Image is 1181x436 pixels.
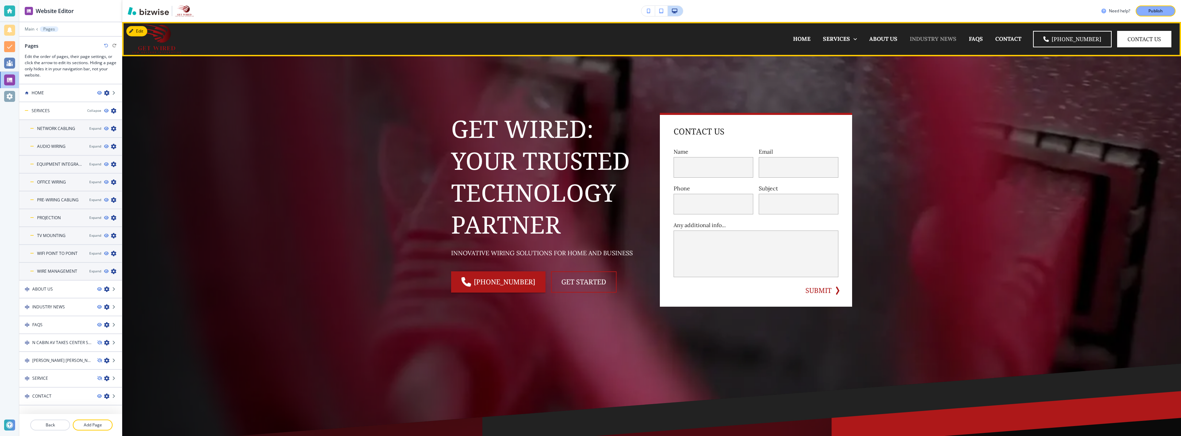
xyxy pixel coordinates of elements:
[19,120,122,138] div: NETWORK CABLINGExpand
[805,285,832,296] button: SUBMIT
[1136,5,1176,16] button: Publish
[1117,31,1171,47] button: Contact Us
[19,156,122,174] div: EQUIPMENT INTEGRATIONExpand
[89,215,101,220] button: Expand
[37,143,66,150] h4: AUDIO WIRING
[869,35,897,43] p: ABOUT US
[25,322,30,327] img: Drag
[37,197,79,203] h4: PRE-WIRING CABLING
[89,233,101,238] button: Expand
[19,334,122,352] div: DragN CABIN AV TAKES CENTER STAGE CES 2025 AND OUR LIVES
[37,126,75,132] h4: NETWORK CABLING
[25,394,30,399] img: Drag
[36,7,74,15] h2: Website Editor
[89,126,101,131] button: Expand
[19,102,122,281] div: SERVICESCollapseNETWORK CABLINGExpandAUDIO WIRINGExpandEQUIPMENT INTEGRATIONExpandOFFICE WIRINGEx...
[19,281,122,298] div: DragABOUT US
[25,42,38,49] h2: Pages
[89,251,101,256] button: Expand
[25,358,30,363] img: Drag
[126,26,147,36] button: Edit
[451,249,643,258] p: INNOVATIVE WIRING SOLUTIONS FOR HOME AND BUSINESS
[674,126,724,137] h4: Contact Us
[89,162,101,167] button: Expand
[19,138,122,156] div: AUDIO WIRINGExpand
[674,185,753,192] p: Phone
[43,27,55,32] p: Pages
[31,422,69,428] p: Back
[32,340,92,346] h4: N CABIN AV TAKES CENTER STAGE CES 2025 AND OUR LIVES
[19,174,122,191] div: OFFICE WIRINGExpand
[32,108,50,114] h4: SERVICES
[25,340,30,345] img: Drag
[793,35,811,43] p: HOME
[89,144,101,149] button: Expand
[19,84,122,102] div: HOME
[1148,8,1163,14] p: Publish
[19,352,122,370] div: Drag[PERSON_NAME] [PERSON_NAME] AND TV DOLBY ATMOS
[674,148,753,156] p: Name
[37,233,66,239] h4: TV MOUNTING
[19,263,122,281] div: WIRE MANAGEMENTExpand
[451,271,546,293] a: [PHONE_NUMBER]
[133,24,181,53] img: Get Wired
[19,388,122,405] div: DragCONTACT
[32,357,92,364] h4: [PERSON_NAME] [PERSON_NAME] AND TV DOLBY ATMOS
[995,35,1021,43] p: CONTACT
[32,375,48,381] h4: SERVICE
[19,316,122,334] div: DragFAQS
[37,250,78,257] h4: WIFI POINT TO POINT
[32,286,53,292] h4: ABOUT US
[25,305,30,309] img: Drag
[1033,31,1112,47] a: [PHONE_NUMBER]
[73,422,112,428] p: Add Page
[32,90,44,96] h4: HOME
[19,191,122,209] div: PRE-WIRING CABLINGExpand
[25,7,33,15] img: editor icon
[175,5,194,16] img: Your Logo
[89,197,101,202] button: Expand
[969,35,983,43] p: FAQS
[19,209,122,227] div: PROJECTIONExpand
[37,161,84,167] h4: EQUIPMENT INTEGRATION
[37,179,66,185] h4: OFFICE WIRING
[1109,8,1130,14] h3: Need help?
[823,35,850,43] p: SERVICES
[25,287,30,292] img: Drag
[551,271,617,293] button: Get Started
[37,215,61,221] h4: PROJECTION
[40,26,58,32] button: Pages
[25,376,30,381] img: Drag
[89,179,101,185] button: Expand
[32,322,43,328] h4: FAQS
[32,304,65,310] h4: INDUSTRY NEWS
[759,185,838,192] p: Subject
[87,108,101,113] button: Collapse
[759,148,838,156] p: Email
[451,113,643,240] h1: get Wired: Your Trusted Technology Partner
[30,420,70,431] button: Back
[89,269,101,274] button: Expand
[128,7,169,15] img: Bizwise Logo
[25,27,34,32] button: Main
[19,370,122,388] div: DragSERVICE
[32,393,51,399] h4: CONTACT
[37,268,77,274] h4: WIRE MANAGEMENT
[73,420,113,431] button: Add Page
[674,221,838,229] p: Any additional info...
[19,227,122,245] div: TV MOUNTINGExpand
[910,35,956,43] p: INDUSTRY NEWS
[19,298,122,316] div: DragINDUSTRY NEWS
[19,245,122,263] div: WIFI POINT TO POINTExpand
